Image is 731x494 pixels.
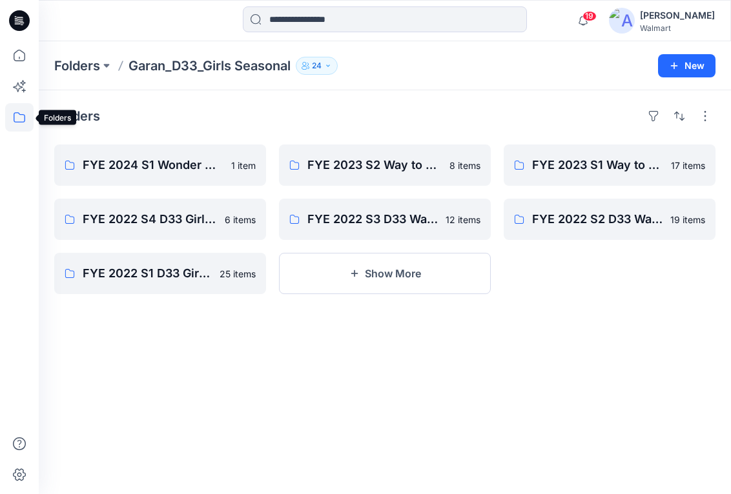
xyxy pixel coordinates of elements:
[532,210,663,228] p: FYE 2022 S2 D33 Way to Celebrate
[129,57,291,75] p: Garan_D33_Girls Seasonal
[449,159,480,172] p: 8 items
[504,144,716,186] a: FYE 2023 S1 Way to Celebrate17 items
[279,253,491,294] button: Show More
[279,199,491,240] a: FYE 2022 S3 D33 Way to Celebrate - Garan12 items
[54,144,266,186] a: FYE 2024 S1 Wonder Nation1 item
[640,8,715,23] div: [PERSON_NAME]
[671,159,705,172] p: 17 items
[609,8,635,34] img: avatar
[504,199,716,240] a: FYE 2022 S2 D33 Way to Celebrate19 items
[231,159,256,172] p: 1 item
[446,213,480,226] p: 12 items
[658,54,716,77] button: New
[670,213,705,226] p: 19 items
[279,144,491,186] a: FYE 2023 S2 Way to Celebrate8 items
[582,11,597,21] span: 19
[54,199,266,240] a: FYE 2022 S4 D33 Girls Holiday Time6 items
[640,23,715,33] div: Walmart
[54,108,100,124] h4: Folders
[532,156,663,174] p: FYE 2023 S1 Way to Celebrate
[307,210,438,228] p: FYE 2022 S3 D33 Way to Celebrate - Garan
[83,264,212,282] p: FYE 2022 S1 D33 Girl's Seasonal Garan
[83,156,223,174] p: FYE 2024 S1 Wonder Nation
[296,57,338,75] button: 24
[54,253,266,294] a: FYE 2022 S1 D33 Girl's Seasonal Garan25 items
[54,57,100,75] a: Folders
[312,59,322,73] p: 24
[220,267,256,281] p: 25 items
[307,156,442,174] p: FYE 2023 S2 Way to Celebrate
[83,210,217,228] p: FYE 2022 S4 D33 Girls Holiday Time
[225,213,256,226] p: 6 items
